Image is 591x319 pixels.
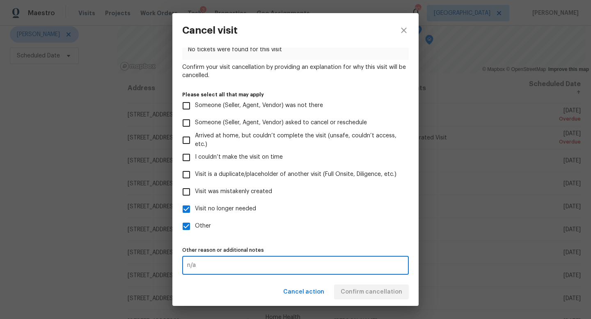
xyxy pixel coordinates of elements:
[195,187,272,196] span: Visit was mistakenly created
[280,285,328,300] button: Cancel action
[283,287,324,297] span: Cancel action
[182,63,409,80] span: Confirm your visit cancellation by providing an explanation for why this visit will be cancelled.
[195,118,367,127] span: Someone (Seller, Agent, Vendor) asked to cancel or reschedule
[195,170,396,179] span: Visit is a duplicate/placeholder of another visit (Full Onsite, Diligence, etc.)
[389,13,419,48] button: close
[195,153,283,162] span: I couldn’t make the visit on time
[182,92,409,97] label: Please select all that may apply
[195,132,402,149] span: Arrived at home, but couldn’t complete the visit (unsafe, couldn’t access, etc.)
[195,205,256,213] span: Visit no longer needed
[195,101,323,110] span: Someone (Seller, Agent, Vendor) was not there
[182,25,238,36] h3: Cancel visit
[195,222,211,230] span: Other
[182,248,409,253] label: Other reason or additional notes
[188,46,403,54] span: No tickets were found for this visit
